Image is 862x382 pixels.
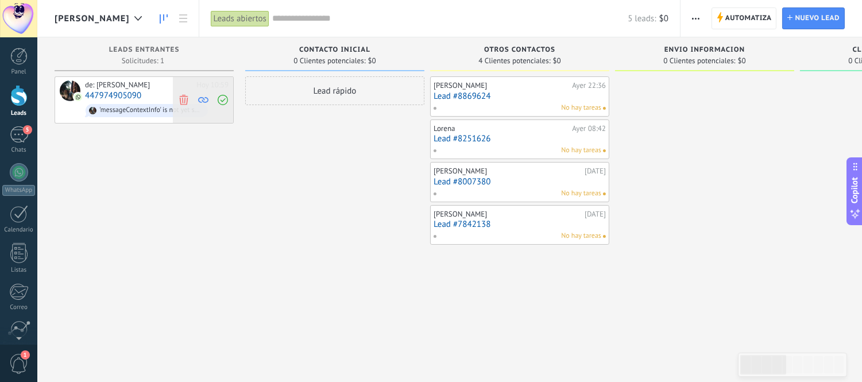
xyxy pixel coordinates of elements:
[2,185,35,196] div: WhatsApp
[60,46,228,56] div: Leads Entrantes
[109,46,180,54] span: Leads Entrantes
[572,81,606,90] div: Ayer 22:36
[484,46,555,54] span: otros contactos
[663,57,735,64] span: 0 Clientes potenciales:
[211,10,269,27] div: Leads abiertos
[2,110,36,117] div: Leads
[60,80,80,101] div: 447974905090
[561,188,601,199] span: No hay tareas
[738,57,746,64] span: $0
[561,103,601,113] span: No hay tareas
[436,46,604,56] div: otros contactos
[99,106,203,114] div: 'messageContextInfo' is not yet supported. Use your device to view this message.
[572,124,606,133] div: Ayer 08:42
[293,57,365,64] span: 0 Clientes potenciales:
[434,177,606,187] a: Lead #8007380
[687,7,704,29] button: Más
[603,107,606,110] span: No hay nada asignado
[368,57,376,64] span: $0
[2,146,36,154] div: Chats
[251,46,419,56] div: contacto inicial
[603,192,606,195] span: No hay nada asignado
[553,57,561,64] span: $0
[628,13,656,24] span: 5 leads:
[725,8,772,29] span: Automatiza
[664,46,745,54] span: envio informacion
[55,13,130,24] span: [PERSON_NAME]
[849,177,861,203] span: Copilot
[245,76,424,105] div: Lead rápido
[561,145,601,156] span: No hay tareas
[621,46,788,56] div: envio informacion
[434,167,582,176] div: [PERSON_NAME]
[2,68,36,76] div: Panel
[2,267,36,274] div: Listas
[85,91,141,101] a: 447974905090
[603,235,606,238] span: No hay nada asignado
[2,226,36,234] div: Calendario
[782,7,845,29] a: Nuevo lead
[712,7,777,29] a: Automatiza
[795,8,840,29] span: Nuevo lead
[21,350,30,360] span: 1
[154,7,173,30] a: Leads
[299,46,370,54] span: contacto inicial
[603,149,606,152] span: No hay nada asignado
[122,57,164,64] span: Solicitudes: 1
[434,134,606,144] a: Lead #8251626
[85,80,192,90] div: de: [PERSON_NAME]
[173,7,193,30] a: Lista
[478,57,550,64] span: 4 Clientes potenciales:
[434,81,569,90] div: [PERSON_NAME]
[434,91,606,101] a: Lead #8869624
[2,304,36,311] div: Correo
[561,231,601,241] span: No hay tareas
[74,93,82,101] img: com.amocrm.amocrmwa.svg
[585,167,606,176] div: [DATE]
[23,125,32,134] span: 5
[434,219,606,229] a: Lead #7842138
[659,13,668,24] span: $0
[434,210,582,219] div: [PERSON_NAME]
[585,210,606,219] div: [DATE]
[434,124,569,133] div: Lorena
